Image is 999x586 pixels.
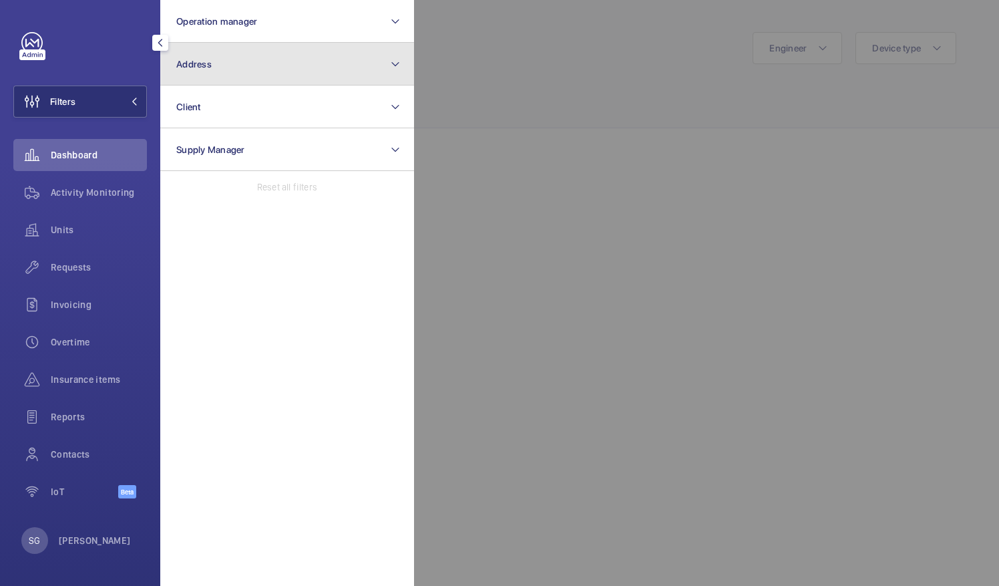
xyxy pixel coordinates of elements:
[50,95,75,108] span: Filters
[13,86,147,118] button: Filters
[51,261,147,274] span: Requests
[51,410,147,424] span: Reports
[51,373,147,386] span: Insurance items
[51,485,118,498] span: IoT
[29,534,40,547] p: SG
[118,485,136,498] span: Beta
[59,534,131,547] p: [PERSON_NAME]
[51,298,147,311] span: Invoicing
[51,223,147,237] span: Units
[51,335,147,349] span: Overtime
[51,148,147,162] span: Dashboard
[51,186,147,199] span: Activity Monitoring
[51,448,147,461] span: Contacts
